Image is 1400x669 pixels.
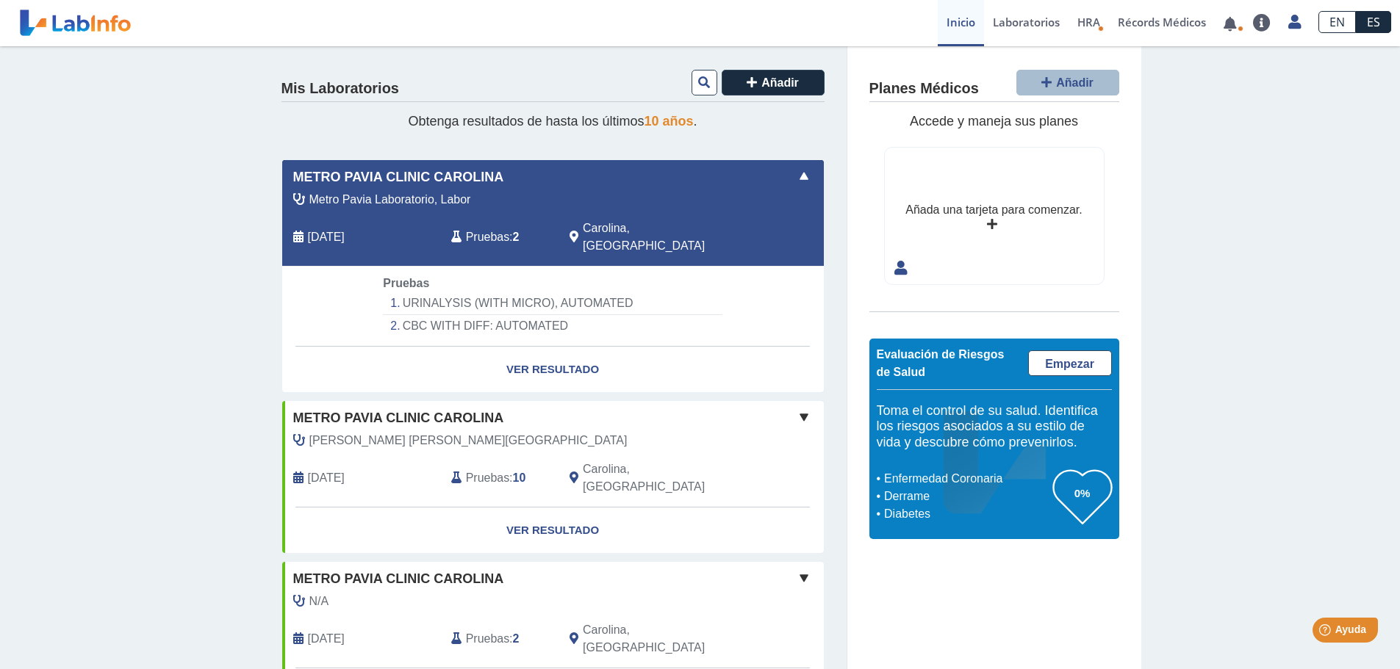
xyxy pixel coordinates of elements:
li: CBC WITH DIFF: AUTOMATED [383,315,722,337]
a: Ver Resultado [282,347,824,393]
h3: 0% [1053,484,1112,502]
div: Añada una tarjeta para comenzar. [905,201,1082,219]
span: Pruebas [466,469,509,487]
span: Obtenga resultados de hasta los últimos . [408,114,697,129]
span: Metro Pavia Clinic Carolina [293,408,504,428]
span: Pruebas [466,228,509,246]
span: N/A [309,593,329,610]
span: 2023-12-05 [308,630,345,648]
h4: Mis Laboratorios [281,80,399,98]
span: Ostolaza Villarrubia, Glorimar [309,432,628,449]
h4: Planes Médicos [869,80,979,98]
div: : [440,621,559,657]
li: Diabetes [880,505,1053,523]
iframe: Help widget launcher [1269,612,1384,653]
button: Añadir [722,70,825,95]
span: Evaluación de Riesgos de Salud [877,348,1005,378]
a: ES [1356,11,1391,33]
span: Añadir [761,76,799,89]
span: 2025-09-10 [308,228,345,246]
a: EN [1318,11,1356,33]
span: Añadir [1056,76,1094,89]
span: Carolina, PR [583,621,745,657]
span: Pruebas [466,630,509,648]
div: : [440,220,559,255]
li: URINALYSIS (WITH MICRO), AUTOMATED [383,292,722,315]
span: Carolina, PR [583,220,745,255]
b: 2 [513,231,520,243]
h5: Toma el control de su salud. Identifica los riesgos asociados a su estilo de vida y descubre cómo... [877,403,1112,451]
span: 10 años [645,114,694,129]
button: Añadir [1016,70,1119,95]
li: Enfermedad Coronaria [880,470,1053,488]
a: Ver Resultado [282,507,824,554]
span: Empezar [1045,358,1094,370]
div: : [440,460,559,496]
span: Metro Pavia Clinic Carolina [293,569,504,589]
li: Derrame [880,488,1053,505]
b: 10 [513,471,526,484]
span: 2024-01-11 [308,469,345,487]
a: Empezar [1028,350,1112,376]
span: HRA [1077,15,1100,29]
span: Metro Pavia Clinic Carolina [293,167,504,187]
span: Metro Pavia Laboratorio, Labor [309,191,471,209]
span: Carolina, PR [583,460,745,496]
span: Accede y maneja sus planes [910,114,1078,129]
span: Pruebas [383,277,429,289]
b: 2 [513,632,520,645]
